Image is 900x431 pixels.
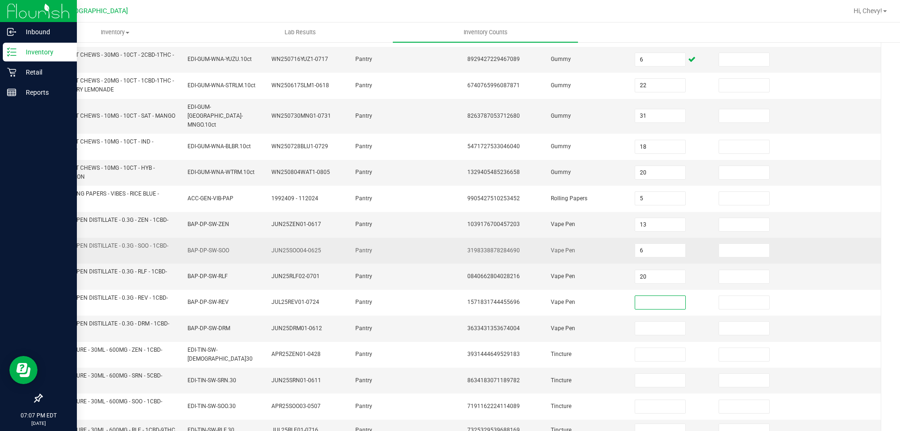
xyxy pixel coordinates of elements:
[271,351,321,357] span: APR25ZEN01-0428
[48,347,162,362] span: SW - TINCTURE - 30ML - 600MG - ZEN - 1CBD-4THC
[187,104,243,128] span: EDI-GUM-[GEOGRAPHIC_DATA]-MNGO.10ct
[551,195,587,202] span: Rolling Papers
[48,52,174,67] span: WNA - SOFT CHEWS - 30MG - 10CT - 2CBD-1THC - YUZU
[355,403,372,409] span: Pantry
[48,77,174,93] span: WNA - SOFT CHEWS - 20MG - 10CT - 1CBD-1THC - STRAWBERRY LEMONADE
[64,7,128,15] span: [GEOGRAPHIC_DATA]
[271,221,321,227] span: JUN25ZEN01-0617
[271,113,331,119] span: WN250730MNG1-0731
[271,143,328,150] span: WN250728BLU1-0729
[271,195,318,202] span: 1992409 - 112024
[187,299,229,305] span: BAP-DP-SW-REV
[271,299,319,305] span: JUL25REV01-0724
[187,221,229,227] span: BAP-DP-SW-ZEN
[48,320,169,336] span: SW - VAPE PEN DISTILLATE - 0.3G - DRM - 1CBD-9THC
[187,82,255,89] span: EDI-GUM-WNA-STRLM.10ct
[467,113,520,119] span: 8263787053712680
[551,377,571,384] span: Tincture
[16,67,73,78] p: Retail
[23,28,207,37] span: Inventory
[271,169,330,175] span: WN250804WAT1-0805
[271,247,321,254] span: JUN25SOO04-0625
[551,82,571,89] span: Gummy
[551,221,575,227] span: Vape Pen
[7,47,16,57] inline-svg: Inventory
[48,138,153,154] span: WNA - SOFT CHEWS - 10MG - 10CT - IND - BLUEBERRY
[467,169,520,175] span: 1329405485236658
[48,242,168,258] span: SW - VAPE PEN DISTILLATE - 0.3G - SOO - 1CBD-1THC
[272,28,329,37] span: Lab Results
[187,403,236,409] span: EDI-TIN-SW-SOO.30
[355,195,372,202] span: Pantry
[355,273,372,280] span: Pantry
[271,325,322,332] span: JUN25DRM01-0612
[467,247,520,254] span: 3198338878284690
[16,87,73,98] p: Reports
[467,377,520,384] span: 8634183071189782
[48,295,168,310] span: SW - VAPE PEN DISTILLATE - 0.3G - REV - 1CBD-1THC
[551,273,575,280] span: Vape Pen
[187,169,255,175] span: EDI-GUM-WNA-WTRM.10ct
[355,351,372,357] span: Pantry
[271,56,328,62] span: WN250716YUZ1-0717
[355,377,372,384] span: Pantry
[208,23,393,42] a: Lab Results
[451,28,520,37] span: Inventory Counts
[271,377,321,384] span: JUN25SRN01-0611
[551,403,571,409] span: Tincture
[271,82,329,89] span: WN250617SLM1-0618
[467,195,520,202] span: 9905427510253452
[854,7,882,15] span: Hi, Chevy!
[187,195,233,202] span: ACC-GEN-VIB-PAP
[187,377,236,384] span: EDI-TIN-SW-SRN.30
[187,56,252,62] span: EDI-GUM-WNA-YUZU.10ct
[271,273,320,280] span: JUN25RLF02-0701
[271,403,321,409] span: APR25SOO03-0507
[467,325,520,332] span: 3633431353674004
[48,398,162,414] span: SW - TINCTURE - 30ML - 600MG - SOO - 1CBD-1THC
[551,247,575,254] span: Vape Pen
[355,247,372,254] span: Pantry
[355,221,372,227] span: Pantry
[4,420,73,427] p: [DATE]
[187,143,251,150] span: EDI-GUM-WNA-BLBR.10ct
[7,27,16,37] inline-svg: Inbound
[355,325,372,332] span: Pantry
[48,217,168,232] span: SW - VAPE PEN DISTILLATE - 0.3G - ZEN - 1CBD-4THC
[355,113,372,119] span: Pantry
[355,56,372,62] span: Pantry
[48,372,162,388] span: SW - TINCTURE - 30ML - 600MG - SRN - 5CBD-1THC
[393,23,578,42] a: Inventory Counts
[7,68,16,77] inline-svg: Retail
[551,299,575,305] span: Vape Pen
[467,56,520,62] span: 8929427229467089
[551,351,571,357] span: Tincture
[187,247,229,254] span: BAP-DP-SW-SOO
[467,299,520,305] span: 1571831744455696
[22,23,208,42] a: Inventory
[551,113,571,119] span: Gummy
[551,325,575,332] span: Vape Pen
[355,299,372,305] span: Pantry
[467,221,520,227] span: 1039176700457203
[187,273,228,280] span: BAP-DP-SW-RLF
[9,356,37,384] iframe: Resource center
[355,82,372,89] span: Pantry
[551,56,571,62] span: Gummy
[467,403,520,409] span: 7191162224114089
[467,82,520,89] span: 6740765996087871
[48,268,167,284] span: SW - VAPE PEN DISTILLATE - 0.3G - RLF - 1CBD-9THC
[551,143,571,150] span: Gummy
[467,143,520,150] span: 5471727533046040
[187,347,253,362] span: EDI-TIN-SW-[DEMOGRAPHIC_DATA]30
[467,351,520,357] span: 3931444649529183
[16,46,73,58] p: Inventory
[355,143,372,150] span: Pantry
[16,26,73,38] p: Inbound
[551,169,571,175] span: Gummy
[187,325,230,332] span: BAP-DP-SW-DRM
[4,411,73,420] p: 07:07 PM EDT
[48,190,159,206] span: VBS - ROLLING PAPERS - VIBES - RICE BLUE - 1.25IN
[7,88,16,97] inline-svg: Reports
[48,165,155,180] span: WNA - SOFT CHEWS - 10MG - 10CT - HYB - WATERMELON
